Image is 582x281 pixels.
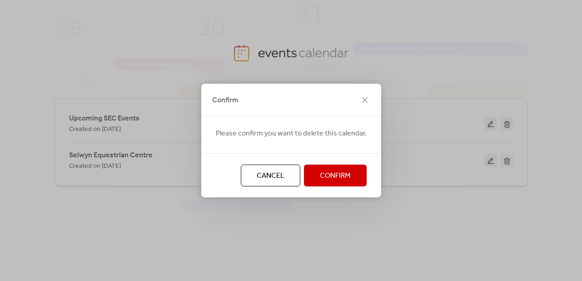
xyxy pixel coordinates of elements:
[216,128,367,139] span: Please confirm you want to delete this calendar.
[241,165,300,186] button: Cancel
[304,165,367,186] button: Confirm
[212,95,239,106] span: Confirm
[320,171,351,181] span: Confirm
[257,171,284,181] span: Cancel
